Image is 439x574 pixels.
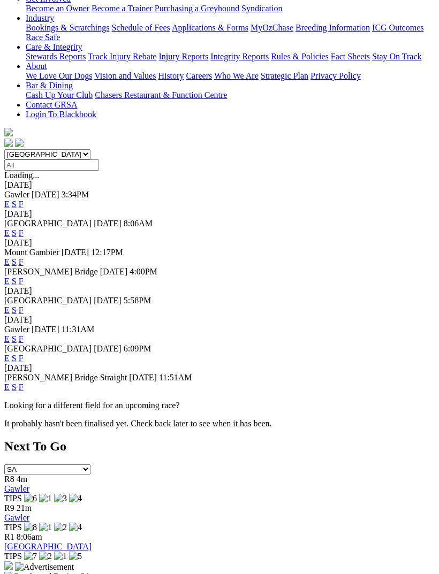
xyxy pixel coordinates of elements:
a: F [19,334,24,343]
span: [DATE] [94,296,122,305]
a: Stay On Track [372,52,421,61]
img: 1 [54,552,67,561]
a: Privacy Policy [311,71,361,80]
a: Schedule of Fees [111,23,170,32]
a: About [26,62,47,71]
a: Stewards Reports [26,52,86,61]
span: [DATE] [94,344,122,353]
a: S [12,200,17,209]
a: F [19,277,24,286]
div: Industry [26,23,435,42]
a: Purchasing a Greyhound [155,4,239,13]
div: Care & Integrity [26,52,435,62]
a: Cash Up Your Club [26,90,93,100]
a: E [4,382,10,392]
img: 1 [39,494,52,503]
span: 5:58PM [124,296,152,305]
span: 4:00PM [130,267,157,276]
a: Care & Integrity [26,42,82,51]
span: Mount Gambier [4,248,59,257]
a: F [19,354,24,363]
span: 11:51AM [159,373,192,382]
a: F [19,257,24,266]
input: Select date [4,159,99,171]
p: Looking for a different field for an upcoming race? [4,401,435,410]
a: Strategic Plan [261,71,308,80]
a: ICG Outcomes [372,23,423,32]
img: 6 [24,494,37,503]
a: S [12,334,17,343]
a: Login To Blackbook [26,110,96,119]
span: [DATE] [129,373,157,382]
a: F [19,382,24,392]
span: [DATE] [100,267,128,276]
span: R9 [4,503,14,512]
a: S [12,257,17,266]
a: Rules & Policies [271,52,329,61]
a: Careers [186,71,212,80]
span: 8:06am [17,532,42,541]
div: [DATE] [4,209,435,219]
a: Integrity Reports [210,52,269,61]
a: Gawler [4,484,29,493]
a: Track Injury Rebate [88,52,156,61]
span: [DATE] [32,325,59,334]
a: Applications & Forms [172,23,248,32]
img: facebook.svg [4,139,13,147]
div: Get Involved [26,4,435,13]
img: twitter.svg [15,139,24,147]
img: 2 [54,523,67,532]
h2: Next To Go [4,439,435,454]
div: Bar & Dining [26,90,435,100]
img: 1 [39,523,52,532]
a: We Love Our Dogs [26,71,92,80]
span: 11:31AM [62,325,95,334]
partial: It probably hasn't been finalised yet. Check back later to see when it has been. [4,419,272,428]
span: TIPS [4,494,22,503]
a: Syndication [241,4,282,13]
span: 8:06AM [124,219,153,228]
img: 2 [39,552,52,561]
span: [PERSON_NAME] Bridge Straight [4,373,127,382]
a: Gawler [4,513,29,522]
a: Become a Trainer [92,4,153,13]
a: F [19,305,24,315]
div: [DATE] [4,363,435,373]
img: 8 [24,523,37,532]
a: Become an Owner [26,4,89,13]
a: E [4,228,10,238]
span: [DATE] [32,190,59,199]
a: S [12,354,17,363]
a: Chasers Restaurant & Function Centre [95,90,227,100]
a: Industry [26,13,54,22]
a: Vision and Values [94,71,156,80]
a: MyOzChase [251,23,293,32]
div: [DATE] [4,315,435,325]
span: [GEOGRAPHIC_DATA] [4,344,92,353]
a: S [12,382,17,392]
a: E [4,334,10,343]
span: [GEOGRAPHIC_DATA] [4,219,92,228]
span: R8 [4,474,14,484]
img: Advertisement [15,562,74,572]
a: Injury Reports [158,52,208,61]
a: Race Safe [26,33,60,42]
span: TIPS [4,552,22,561]
span: [DATE] [62,248,89,257]
a: S [12,277,17,286]
span: 4m [17,474,27,484]
a: F [19,228,24,238]
span: Loading... [4,171,39,180]
a: E [4,354,10,363]
a: [GEOGRAPHIC_DATA] [4,542,92,551]
a: E [4,305,10,315]
span: R1 [4,532,14,541]
a: E [4,200,10,209]
span: 21m [17,503,32,512]
span: Gawler [4,190,29,199]
span: [GEOGRAPHIC_DATA] [4,296,92,305]
span: 6:09PM [124,344,152,353]
span: TIPS [4,523,22,532]
span: [PERSON_NAME] Bridge [4,267,98,276]
div: About [26,71,435,81]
